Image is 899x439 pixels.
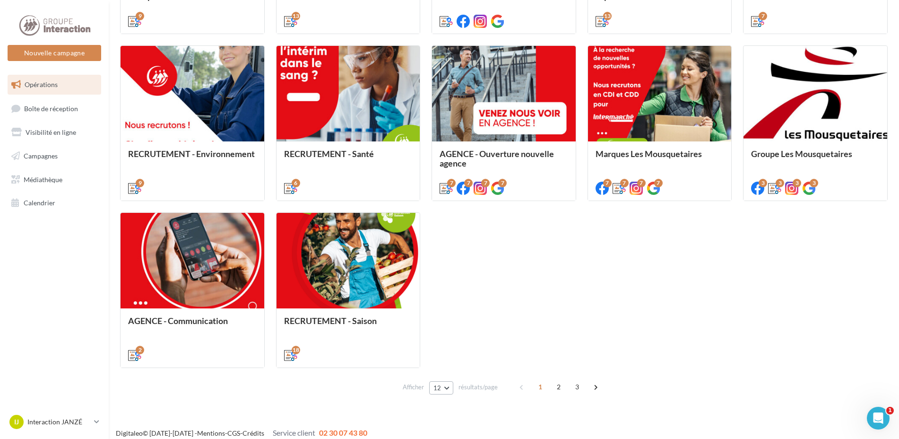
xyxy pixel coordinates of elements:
span: RECRUTEMENT - Saison [284,316,377,326]
div: 7 [481,179,490,187]
span: 1 [886,407,894,414]
a: CGS [227,429,240,437]
span: AGENCE - Communication [128,316,228,326]
div: 3 [793,179,801,187]
div: 3 [759,179,767,187]
p: Interaction JANZÉ [27,417,90,427]
a: Boîte de réception [6,98,103,119]
span: Visibilité en ligne [26,128,76,136]
span: résultats/page [458,383,498,392]
span: Groupe Les Mousquetaires [751,149,852,159]
span: 02 30 07 43 80 [319,428,367,437]
button: Nouvelle campagne [8,45,101,61]
span: 12 [433,384,441,392]
a: Opérations [6,75,103,95]
div: 7 [620,179,629,187]
div: 7 [498,179,507,187]
span: RECRUTEMENT - Environnement [128,149,255,159]
span: IJ [14,417,19,427]
span: Calendrier [24,199,55,207]
span: Boîte de réception [24,104,78,112]
a: IJ Interaction JANZÉ [8,413,101,431]
span: Afficher [403,383,424,392]
span: AGENCE - Ouverture nouvelle agence [440,149,554,168]
span: Service client [273,428,315,437]
a: Mentions [197,429,225,437]
button: 12 [429,381,453,395]
div: 7 [637,179,646,187]
div: 18 [292,346,300,354]
a: Médiathèque [6,170,103,190]
div: 6 [292,179,300,187]
div: 7 [759,12,767,20]
span: 3 [570,379,585,395]
a: Crédits [242,429,264,437]
span: Campagnes [24,152,58,160]
span: 2 [551,379,566,395]
span: Marques Les Mousquetaires [596,149,702,159]
span: RECRUTEMENT - Santé [284,149,374,159]
a: Digitaleo [116,429,143,437]
a: Visibilité en ligne [6,123,103,142]
div: 13 [292,12,300,20]
div: 13 [603,12,612,20]
span: 1 [533,379,548,395]
a: Campagnes [6,146,103,166]
a: Calendrier [6,193,103,213]
div: 2 [136,346,144,354]
div: 7 [447,179,456,187]
div: 9 [136,12,144,20]
div: 7 [464,179,473,187]
span: © [DATE]-[DATE] - - - [116,429,367,437]
div: 7 [603,179,612,187]
div: 7 [654,179,663,187]
span: Opérations [25,80,58,88]
div: 9 [136,179,144,187]
div: 3 [776,179,784,187]
iframe: Intercom live chat [867,407,890,430]
span: Médiathèque [24,175,62,183]
div: 3 [810,179,818,187]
